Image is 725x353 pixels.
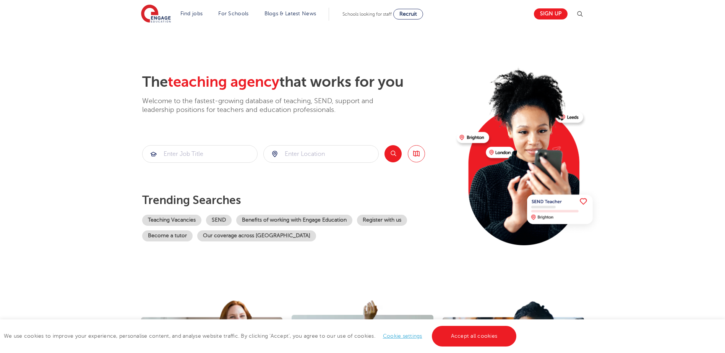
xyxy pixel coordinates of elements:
div: Submit [263,145,379,163]
img: Engage Education [141,5,171,24]
span: Schools looking for staff [342,11,392,17]
a: Sign up [534,8,568,19]
button: Search [384,145,402,162]
a: Cookie settings [383,333,422,339]
a: Find jobs [180,11,203,16]
span: We use cookies to improve your experience, personalise content, and analyse website traffic. By c... [4,333,518,339]
span: teaching agency [168,74,279,90]
a: Register with us [357,215,407,226]
a: Accept all cookies [432,326,517,347]
a: Our coverage across [GEOGRAPHIC_DATA] [197,230,316,241]
div: Submit [142,145,258,163]
p: Trending searches [142,193,451,207]
a: Benefits of working with Engage Education [236,215,352,226]
h2: The that works for you [142,73,451,91]
a: Become a tutor [142,230,193,241]
span: Recruit [399,11,417,17]
a: For Schools [218,11,248,16]
a: SEND [206,215,232,226]
a: Blogs & Latest News [264,11,316,16]
a: Recruit [393,9,423,19]
a: Teaching Vacancies [142,215,201,226]
input: Submit [264,146,378,162]
input: Submit [143,146,257,162]
p: Welcome to the fastest-growing database of teaching, SEND, support and leadership positions for t... [142,97,394,115]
